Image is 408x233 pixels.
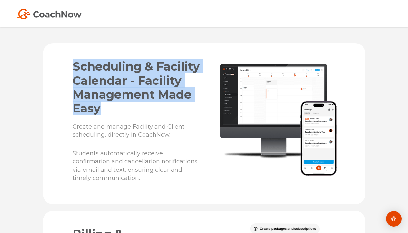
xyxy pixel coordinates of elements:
span: Scheduling & Facility Calendar - Facility Management Made Easy [73,59,200,115]
img: Coach Now [17,9,82,19]
p: Students automatically receive confirmation and cancellation notifications via email and text, en... [73,150,201,182]
img: CoachNow Scheduling and Facility Calendar [220,64,349,179]
span: Create and manage Facility and Client scheduling, directly in CoachNow. [73,123,184,138]
div: Open Intercom Messenger [386,211,402,227]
